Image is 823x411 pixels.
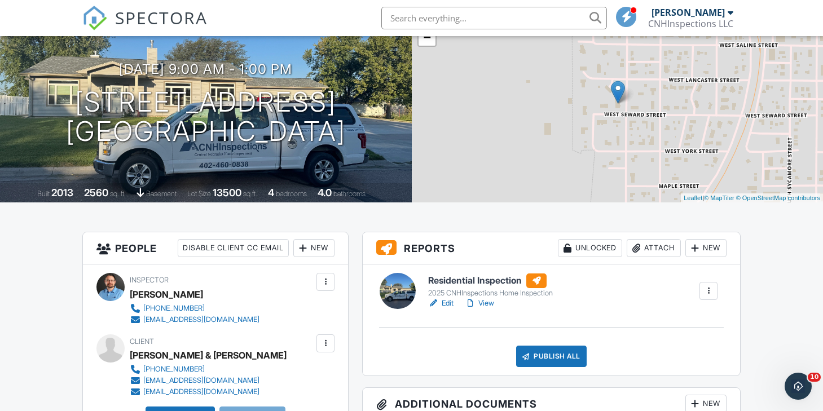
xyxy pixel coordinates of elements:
[381,7,607,29] input: Search everything...
[130,375,278,386] a: [EMAIL_ADDRESS][DOMAIN_NAME]
[119,61,292,77] h3: [DATE] 9:00 am - 1:00 pm
[115,6,208,29] span: SPECTORA
[684,195,702,201] a: Leaflet
[146,189,177,198] span: basement
[268,187,274,198] div: 4
[558,239,622,257] div: Unlocked
[318,187,332,198] div: 4.0
[293,239,335,257] div: New
[465,298,494,309] a: View
[681,193,823,203] div: |
[276,189,307,198] span: bedrooms
[82,6,107,30] img: The Best Home Inspection Software - Spectora
[110,189,126,198] span: sq. ft.
[736,195,820,201] a: © OpenStreetMap contributors
[130,286,203,303] div: [PERSON_NAME]
[143,376,259,385] div: [EMAIL_ADDRESS][DOMAIN_NAME]
[84,187,108,198] div: 2560
[51,187,73,198] div: 2013
[130,314,259,325] a: [EMAIL_ADDRESS][DOMAIN_NAME]
[419,29,435,46] a: Zoom out
[143,365,205,374] div: [PHONE_NUMBER]
[704,195,734,201] a: © MapTiler
[66,87,346,147] h1: [STREET_ADDRESS] [GEOGRAPHIC_DATA]
[333,189,366,198] span: bathrooms
[130,347,287,364] div: [PERSON_NAME] & [PERSON_NAME]
[808,373,821,382] span: 10
[37,189,50,198] span: Built
[627,239,681,257] div: Attach
[428,298,454,309] a: Edit
[243,189,257,198] span: sq.ft.
[130,364,278,375] a: [PHONE_NUMBER]
[363,232,740,264] h3: Reports
[130,337,154,346] span: Client
[143,315,259,324] div: [EMAIL_ADDRESS][DOMAIN_NAME]
[428,289,553,298] div: 2025 CNHInspections Home Inspection
[648,18,733,29] div: CNHInspections LLC
[178,239,289,257] div: Disable Client CC Email
[143,387,259,396] div: [EMAIL_ADDRESS][DOMAIN_NAME]
[130,386,278,397] a: [EMAIL_ADDRESS][DOMAIN_NAME]
[785,373,812,400] iframe: Intercom live chat
[130,276,169,284] span: Inspector
[187,189,211,198] span: Lot Size
[130,303,259,314] a: [PHONE_NUMBER]
[428,273,553,298] a: Residential Inspection 2025 CNHInspections Home Inspection
[516,346,587,367] div: Publish All
[428,273,553,288] h6: Residential Inspection
[213,187,241,198] div: 13500
[83,232,348,264] h3: People
[652,7,725,18] div: [PERSON_NAME]
[82,15,208,39] a: SPECTORA
[143,304,205,313] div: [PHONE_NUMBER]
[685,239,727,257] div: New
